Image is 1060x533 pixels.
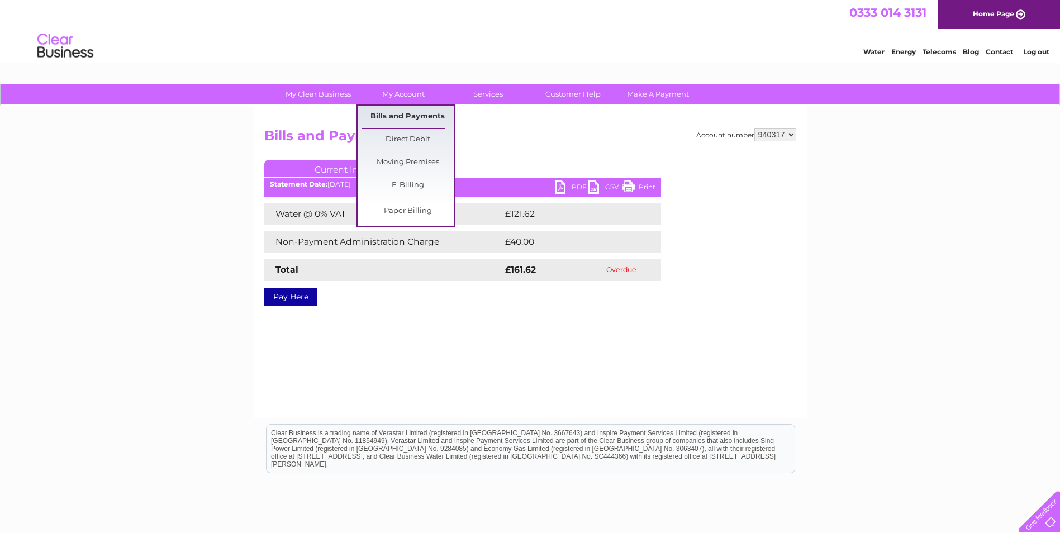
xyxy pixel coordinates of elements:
a: Energy [891,47,916,56]
a: My Account [357,84,449,104]
a: Current Invoice [264,160,432,177]
a: Pay Here [264,288,317,306]
a: Moving Premises [362,151,454,174]
td: Overdue [582,259,661,281]
a: PDF [555,180,588,197]
a: Log out [1023,47,1049,56]
a: Water [863,47,885,56]
td: Water @ 0% VAT [264,203,502,225]
img: logo.png [37,29,94,63]
a: Paper Billing [362,200,454,222]
a: Telecoms [923,47,956,56]
b: Statement Date: [270,180,327,188]
strong: £161.62 [505,264,536,275]
a: Bills and Payments [362,106,454,128]
td: £121.62 [502,203,639,225]
strong: Total [275,264,298,275]
a: Make A Payment [612,84,704,104]
div: [DATE] [264,180,661,188]
a: Contact [986,47,1013,56]
td: Non-Payment Administration Charge [264,231,502,253]
a: CSV [588,180,622,197]
td: £40.00 [502,231,639,253]
h2: Bills and Payments [264,128,796,149]
a: Direct Debit [362,129,454,151]
a: Customer Help [527,84,619,104]
a: Services [442,84,534,104]
div: Clear Business is a trading name of Verastar Limited (registered in [GEOGRAPHIC_DATA] No. 3667643... [267,6,795,54]
a: 0333 014 3131 [849,6,926,20]
a: Print [622,180,655,197]
div: Account number [696,128,796,141]
a: My Clear Business [272,84,364,104]
a: Blog [963,47,979,56]
a: E-Billing [362,174,454,197]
